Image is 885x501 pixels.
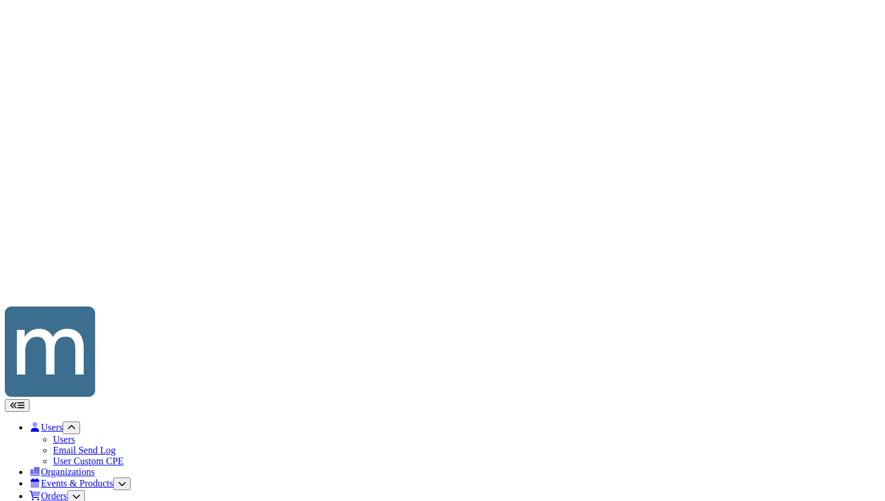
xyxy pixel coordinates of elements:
span: Events & Products [41,478,113,488]
span: Organizations [41,467,95,477]
a: Orders [29,491,67,501]
span: Orders [41,491,67,501]
a: Email Send Log [53,445,116,455]
a: Users [29,422,63,432]
a: User Custom CPE [53,456,123,466]
button: Hide Sidebar [5,399,29,412]
a: View Homepage [5,388,95,399]
a: SailAMX [5,5,880,307]
a: Users [53,434,75,444]
a: Organizations [29,467,95,477]
a: Events & Products [29,478,113,488]
img: SailAMX [5,307,95,397]
span: Users [41,422,63,432]
img: SailAMX [5,5,880,304]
